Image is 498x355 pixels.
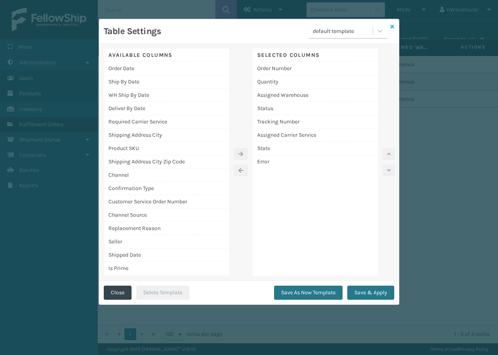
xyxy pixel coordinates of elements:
button: Save & Apply [347,286,394,300]
div: Channel Source [104,208,229,222]
div: Quantity [253,75,378,89]
div: Order Number [253,62,378,75]
div: Selected Columns [253,49,378,62]
div: Shipped Date [104,248,229,262]
div: Product SKU [104,142,229,155]
div: Shipping Address City Zip Code [104,155,229,168]
div: Seller [104,235,229,248]
button: Delete Template [136,286,189,300]
div: Status [253,102,378,115]
div: State [253,142,378,155]
button: Save As New Template [274,286,343,300]
div: Assigned Warehouse [253,89,378,102]
div: Required Carrier Service [104,115,229,129]
div: default template [313,27,373,35]
div: Replacement Reason [104,222,229,235]
div: Available Columns [104,49,229,62]
div: Confirmation Type [104,182,229,195]
div: Order Date [104,62,229,75]
div: Error [253,155,378,168]
div: Shipping Address City [104,129,229,142]
div: Assigned Carrier Service [253,129,378,142]
div: Is Prime [104,262,229,275]
button: Close [104,286,132,300]
div: Channel [104,168,229,182]
div: WH Ship By Date [104,89,229,102]
div: Is Buy Shipping [104,275,229,288]
div: Tracking Number [253,115,378,129]
div: Ship By Date [104,75,229,89]
div: Customer Service Order Number [104,195,229,208]
div: Deliver By Date [104,102,229,115]
h3: Table Settings [104,25,161,37]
